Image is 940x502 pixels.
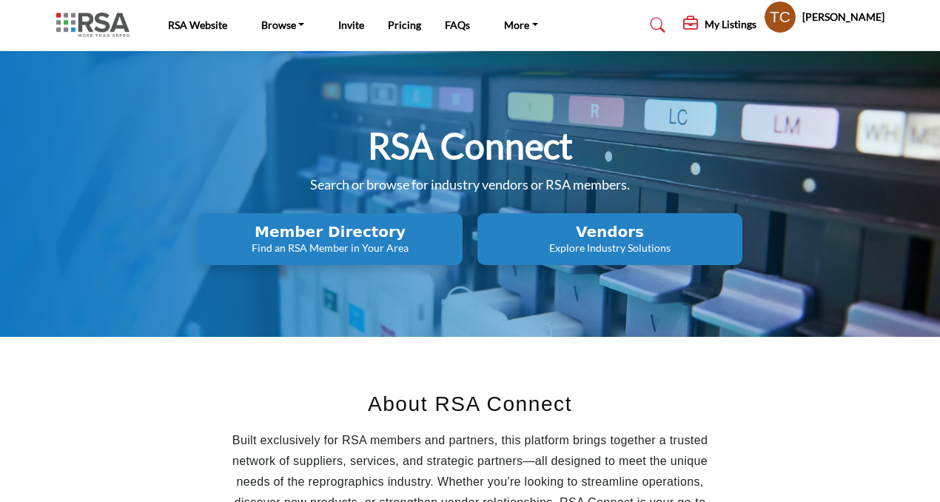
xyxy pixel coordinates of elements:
h2: About RSA Connect [230,389,711,420]
button: Show hide supplier dropdown [764,1,796,33]
div: My Listings [683,16,756,34]
a: Invite [338,19,364,31]
p: Explore Industry Solutions [482,241,738,255]
span: Search or browse for industry vendors or RSA members. [310,176,630,193]
h5: My Listings [705,18,756,31]
a: RSA Website [168,19,227,31]
button: Member Directory Find an RSA Member in Your Area [198,213,463,265]
a: FAQs [445,19,470,31]
a: More [494,15,548,36]
h1: RSA Connect [368,123,573,169]
h2: Vendors [482,223,738,241]
a: Browse [251,15,315,36]
a: Pricing [388,19,421,31]
h2: Member Directory [202,223,458,241]
h5: [PERSON_NAME] [802,10,884,24]
button: Vendors Explore Industry Solutions [477,213,742,265]
a: Search [636,13,675,37]
img: Site Logo [56,13,137,37]
p: Find an RSA Member in Your Area [202,241,458,255]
